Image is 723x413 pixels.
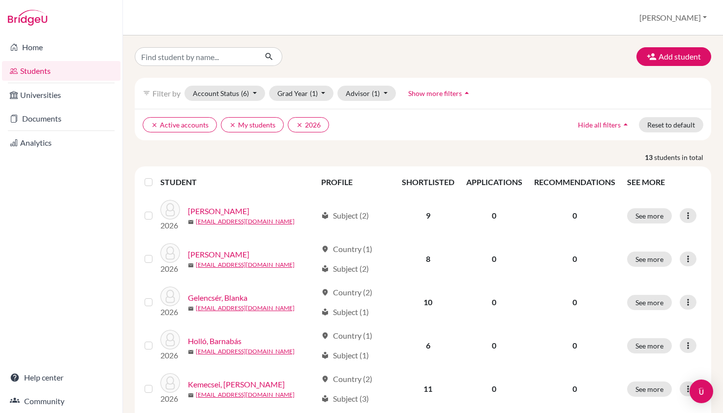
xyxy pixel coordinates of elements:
[188,249,249,260] a: [PERSON_NAME]
[160,220,180,231] p: 2026
[288,117,329,132] button: clear2026
[315,170,396,194] th: PROFILE
[321,332,329,340] span: location_on
[534,253,615,265] p: 0
[143,89,151,97] i: filter_list
[269,86,334,101] button: Grad Year(1)
[534,383,615,395] p: 0
[221,117,284,132] button: clearMy students
[160,286,180,306] img: Gelencsér, Blanka
[160,170,315,194] th: STUDENT
[160,200,180,220] img: Boros, Annamária
[2,37,120,57] a: Home
[143,117,217,132] button: clearActive accounts
[160,330,180,349] img: Holló, Barnabás
[396,170,460,194] th: SHORTLISTED
[321,212,329,220] span: local_library
[321,288,329,296] span: location_on
[196,390,295,399] a: [EMAIL_ADDRESS][DOMAIN_NAME]
[621,170,707,194] th: SEE MORE
[160,306,180,318] p: 2026
[321,265,329,273] span: local_library
[321,210,369,222] div: Subject (2)
[184,86,265,101] button: Account Status(6)
[396,324,460,367] td: 6
[396,194,460,237] td: 9
[460,367,528,411] td: 0
[627,295,672,310] button: See more
[534,210,615,222] p: 0
[400,86,480,101] button: Show more filtersarrow_drop_up
[534,340,615,351] p: 0
[188,306,194,312] span: mail
[396,281,460,324] td: 10
[160,243,180,263] img: Domonkos, Luca
[321,349,369,361] div: Subject (1)
[321,393,369,405] div: Subject (3)
[188,335,241,347] a: Holló, Barnabás
[151,122,158,128] i: clear
[188,262,194,268] span: mail
[627,208,672,223] button: See more
[690,380,713,403] div: Open Intercom Messenger
[321,286,372,298] div: Country (2)
[645,152,654,162] strong: 13
[627,381,672,397] button: See more
[570,117,639,132] button: Hide all filtersarrow_drop_up
[188,292,247,304] a: Gelencsér, Blanka
[135,47,257,66] input: Find student by name...
[2,368,120,387] a: Help center
[460,324,528,367] td: 0
[534,296,615,308] p: 0
[2,109,120,128] a: Documents
[621,120,631,129] i: arrow_drop_up
[528,170,621,194] th: RECOMMENDATIONS
[2,85,120,105] a: Universities
[160,349,180,361] p: 2026
[460,194,528,237] td: 0
[188,392,194,398] span: mail
[160,393,180,405] p: 2026
[310,89,318,97] span: (1)
[160,373,180,393] img: Kemecsei, Aron
[196,347,295,356] a: [EMAIL_ADDRESS][DOMAIN_NAME]
[152,89,181,98] span: Filter by
[188,219,194,225] span: mail
[8,10,47,26] img: Bridge-U
[396,367,460,411] td: 11
[321,373,372,385] div: Country (2)
[460,281,528,324] td: 0
[321,243,372,255] div: Country (1)
[396,237,460,281] td: 8
[321,245,329,253] span: location_on
[321,351,329,359] span: local_library
[462,88,472,98] i: arrow_drop_up
[188,205,249,217] a: [PERSON_NAME]
[188,379,285,390] a: Kemecsei, [PERSON_NAME]
[196,304,295,313] a: [EMAIL_ADDRESS][DOMAIN_NAME]
[2,133,120,153] a: Analytics
[639,117,703,132] button: Reset to default
[408,89,462,97] span: Show more filters
[196,260,295,269] a: [EMAIL_ADDRESS][DOMAIN_NAME]
[229,122,236,128] i: clear
[627,338,672,353] button: See more
[160,263,180,275] p: 2026
[460,237,528,281] td: 0
[627,252,672,267] button: See more
[321,375,329,383] span: location_on
[372,89,380,97] span: (1)
[635,8,711,27] button: [PERSON_NAME]
[321,330,372,342] div: Country (1)
[321,308,329,316] span: local_library
[337,86,396,101] button: Advisor(1)
[241,89,249,97] span: (6)
[2,61,120,81] a: Students
[636,47,711,66] button: Add student
[321,263,369,275] div: Subject (2)
[460,170,528,194] th: APPLICATIONS
[296,122,303,128] i: clear
[2,391,120,411] a: Community
[321,306,369,318] div: Subject (1)
[321,395,329,403] span: local_library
